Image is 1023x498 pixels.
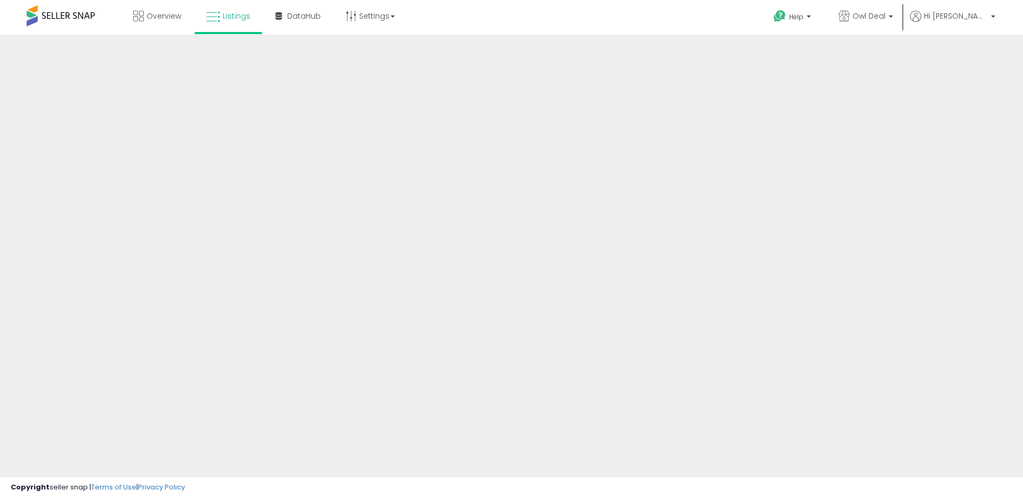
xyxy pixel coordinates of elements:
span: Overview [147,11,181,21]
a: Hi [PERSON_NAME] [910,11,995,35]
span: DataHub [287,11,321,21]
span: Help [789,12,803,21]
span: Hi [PERSON_NAME] [924,11,988,21]
span: Listings [223,11,250,21]
i: Get Help [773,10,786,23]
span: Owl Deal [852,11,886,21]
a: Help [765,2,822,35]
